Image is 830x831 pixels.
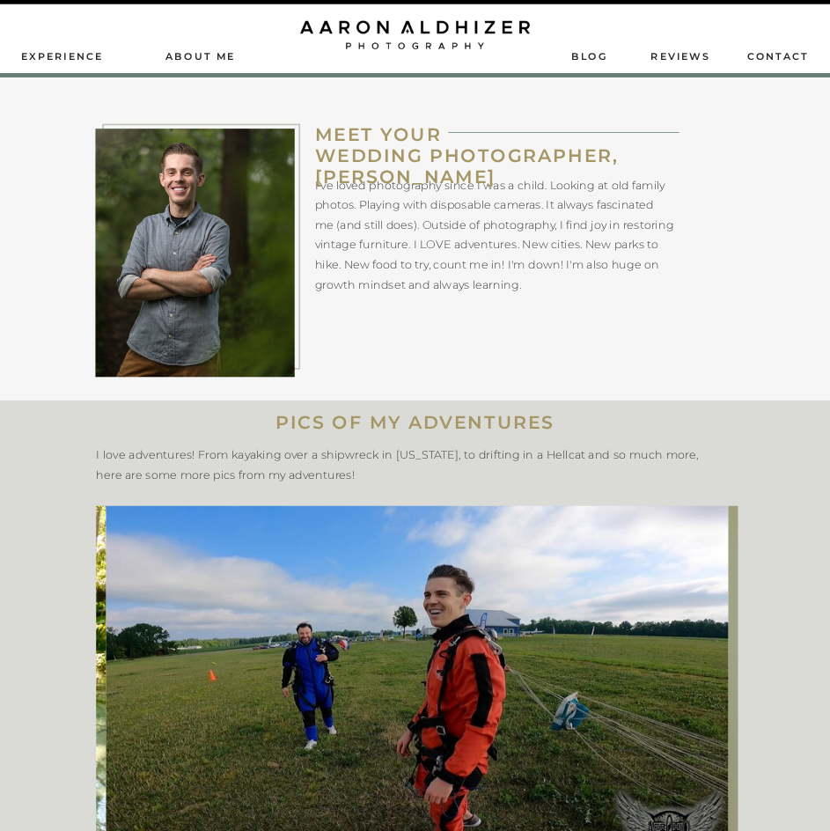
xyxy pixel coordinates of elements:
a: AbouT ME [151,49,250,62]
a: ReviEws [650,49,713,62]
h1: MEET YOUR WEDDING PHOTOGRAPHER, [PERSON_NAME] [315,124,715,176]
p: I love adventures! From kayaking over a shipwreck in [US_STATE], to drifting in a Hellcat and so ... [96,445,698,482]
a: Blog [571,49,607,62]
a: contact [747,49,810,62]
p: I've loved photography since I was a child. Looking at old family photos. Playing with disposable... [315,176,674,293]
a: Experience [21,49,106,62]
